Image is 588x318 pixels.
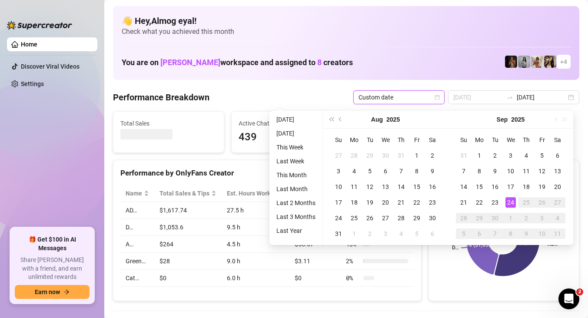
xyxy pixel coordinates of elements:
span: Share [PERSON_NAME] with a friend, and earn unlimited rewards [15,256,90,282]
li: Last 2 Months [273,198,319,208]
div: 20 [552,182,563,192]
td: 2025-09-10 [503,163,518,179]
td: 2025-09-24 [503,195,518,210]
td: 2025-09-09 [487,163,503,179]
div: 10 [333,182,344,192]
td: 2025-10-04 [550,210,565,226]
h4: Performance Breakdown [113,91,209,103]
td: 2025-09-20 [550,179,565,195]
div: 1 [412,150,422,161]
div: 18 [349,197,359,208]
button: Earn nowarrow-right [15,285,90,299]
div: 30 [380,150,391,161]
div: 29 [412,213,422,223]
button: Choose a month [371,111,383,128]
span: [PERSON_NAME] [160,58,220,67]
img: logo-BBDzfeDw.svg [7,21,72,30]
td: 2025-09-03 [378,226,393,242]
td: 4.5 h [222,236,289,253]
th: Th [393,132,409,148]
button: Last year (Control + left) [326,111,336,128]
td: 2025-09-29 [472,210,487,226]
li: Last Year [273,225,319,236]
div: 9 [490,166,500,176]
td: $1,053.6 [154,219,222,236]
td: 2025-09-15 [472,179,487,195]
td: 2025-09-02 [362,226,378,242]
td: 2025-08-16 [425,179,440,195]
div: 28 [396,213,406,223]
td: 2025-08-05 [362,163,378,179]
div: 21 [396,197,406,208]
th: We [378,132,393,148]
td: 2025-09-08 [472,163,487,179]
span: 2 [576,288,583,295]
div: 22 [412,197,422,208]
div: 3 [380,229,391,239]
span: 🎁 Get $100 in AI Messages [15,235,90,252]
td: 2025-09-02 [487,148,503,163]
td: 2025-08-03 [331,163,346,179]
td: 2025-09-26 [534,195,550,210]
td: 2025-08-13 [378,179,393,195]
div: 2 [427,150,438,161]
td: 9.5 h [222,219,289,236]
div: 30 [427,213,438,223]
div: 15 [474,182,485,192]
td: 2025-10-03 [534,210,550,226]
div: 8 [474,166,485,176]
li: This Week [273,142,319,152]
td: 2025-07-28 [346,148,362,163]
div: 3 [505,150,516,161]
td: 2025-10-06 [472,226,487,242]
div: 24 [333,213,344,223]
td: 2025-08-28 [393,210,409,226]
div: 1 [505,213,516,223]
div: 13 [380,182,391,192]
td: 2025-08-15 [409,179,425,195]
div: 21 [458,197,469,208]
div: 6 [427,229,438,239]
td: 2025-09-06 [550,148,565,163]
td: 2025-08-07 [393,163,409,179]
span: + 4 [560,57,567,66]
div: 29 [365,150,375,161]
div: 17 [505,182,516,192]
span: Earn now [35,288,60,295]
div: 8 [412,166,422,176]
div: 6 [380,166,391,176]
span: 2 % [346,256,360,266]
th: Fr [409,132,425,148]
span: calendar [435,95,440,100]
td: 2025-08-17 [331,195,346,210]
th: Su [331,132,346,148]
td: 2025-08-21 [393,195,409,210]
td: 2025-09-25 [518,195,534,210]
div: 24 [505,197,516,208]
input: End date [517,93,566,102]
div: 31 [333,229,344,239]
td: 2025-09-04 [518,148,534,163]
td: 2025-09-16 [487,179,503,195]
td: 2025-08-02 [425,148,440,163]
div: Est. Hours Worked [227,189,277,198]
div: 5 [412,229,422,239]
td: 2025-09-01 [472,148,487,163]
div: 8 [505,229,516,239]
div: 31 [458,150,469,161]
div: 10 [505,166,516,176]
th: Mo [346,132,362,148]
td: 2025-09-05 [534,148,550,163]
td: 2025-08-10 [331,179,346,195]
div: 2 [490,150,500,161]
div: 12 [537,166,547,176]
div: 9 [521,229,532,239]
td: 2025-09-03 [503,148,518,163]
h1: You are on workspace and assigned to creators [122,58,353,67]
div: 6 [474,229,485,239]
div: 25 [521,197,532,208]
div: 2 [521,213,532,223]
div: 4 [349,166,359,176]
td: 2025-08-23 [425,195,440,210]
div: 10 [537,229,547,239]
